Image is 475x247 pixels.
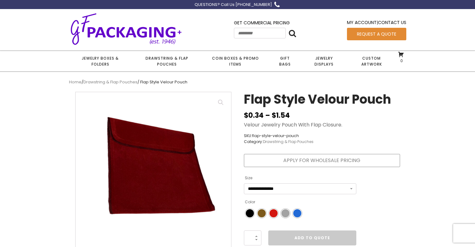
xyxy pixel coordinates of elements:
[244,92,391,110] h1: Flap Style Velour Pouch
[234,20,290,26] a: Get Commercial Pricing
[69,79,82,85] a: Home
[244,207,356,219] ul: Color
[69,51,132,72] a: Jewelry Boxes & Folders
[347,19,406,27] div: |
[245,173,252,183] label: Size
[195,2,272,8] div: QUESTIONS? Call Us [PHONE_NUMBER]
[399,58,403,63] span: 0
[83,79,137,85] a: Drawstring & Flap Pouches
[252,133,299,138] span: flap-style-velour-pouch
[244,111,264,120] bdi: 0.34
[244,139,314,145] span: Category:
[301,51,347,72] a: Jewelry Displays
[398,51,404,63] a: 0
[202,51,269,72] a: Coin Boxes & Promo Items
[245,209,255,218] li: Black
[244,154,400,167] a: Apply for Wholesale Pricing
[347,19,377,26] a: My Account
[69,12,183,46] img: GF Packaging + - Established 1946
[263,139,314,144] a: Drawstring & Flap Pouches
[347,28,406,40] a: Request a Quote
[215,97,226,108] a: View full-screen image gallery
[268,230,356,245] a: Add to Quote
[269,209,278,218] li: Burgundy
[272,111,290,120] bdi: 1.54
[244,111,248,120] span: $
[244,230,261,245] input: Product quantity
[265,111,270,120] span: –
[272,111,276,120] span: $
[245,197,255,207] label: Color
[269,51,301,72] a: Gift Bags
[293,209,302,218] li: Royal Blue
[244,121,342,129] p: Velour Jewelry Pouch With Flap Closure.
[281,209,290,218] li: Grey
[244,133,314,139] span: SKU:
[378,19,406,26] a: Contact Us
[69,79,406,86] nav: Breadcrumb
[347,51,396,72] a: Custom Artwork
[257,209,266,218] li: Brown
[132,51,202,72] a: Drawstring & Flap Pouches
